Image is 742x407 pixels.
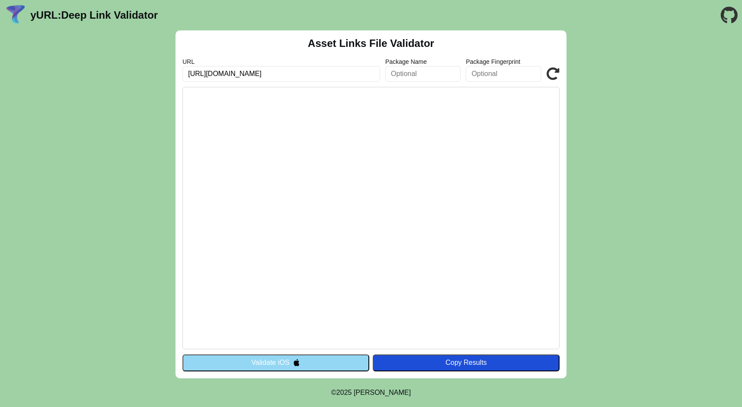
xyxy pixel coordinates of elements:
[4,4,27,26] img: yURL Logo
[466,58,541,65] label: Package Fingerprint
[293,359,300,366] img: appleIcon.svg
[354,389,411,396] a: Michael Ibragimchayev's Personal Site
[373,354,560,371] button: Copy Results
[308,37,434,50] h2: Asset Links File Validator
[377,359,555,367] div: Copy Results
[182,58,380,65] label: URL
[30,9,158,21] a: yURL:Deep Link Validator
[182,66,380,82] input: Required
[331,378,411,407] footer: ©
[182,354,369,371] button: Validate iOS
[336,389,352,396] span: 2025
[385,58,461,65] label: Package Name
[466,66,541,82] input: Optional
[385,66,461,82] input: Optional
